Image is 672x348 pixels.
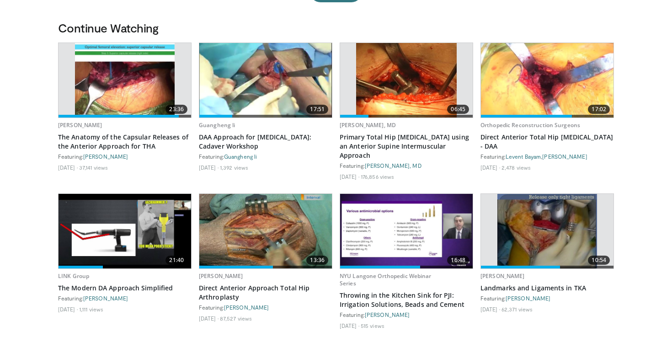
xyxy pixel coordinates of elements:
[224,153,257,160] a: Guangheng li
[58,294,192,302] div: Featuring:
[79,305,103,313] li: 1,111 views
[165,105,187,114] span: 23:36
[365,162,421,169] a: [PERSON_NAME], MD
[58,305,78,313] li: [DATE]
[506,153,541,160] a: Levent Bayam
[220,315,252,322] li: 87,527 views
[340,291,473,309] a: Throwing in the Kitchen Sink for PJI: Irrigation Solutions, Beads and Cement
[480,164,500,171] li: [DATE]
[75,43,175,118] img: c4ab79f4-af1a-4690-87a6-21f275021fd0.620x360_q85_upscale.jpg
[447,256,469,265] span: 16:48
[480,305,500,313] li: [DATE]
[79,164,108,171] li: 37,141 views
[224,304,269,311] a: [PERSON_NAME]
[356,43,457,118] img: 263423_3.png.620x360_q85_upscale.jpg
[501,164,531,171] li: 2,478 views
[480,121,580,129] a: Orthopedic Reconstruction Surgeons
[480,272,525,280] a: [PERSON_NAME]
[199,121,235,129] a: Guangheng li
[480,284,614,293] a: Landmarks and Ligaments in TKA
[58,121,102,129] a: [PERSON_NAME]
[58,133,192,151] a: The Anatomy of the Capsular Releases of the Anterior Approach for THA
[480,133,614,151] a: Direct Anterior Total Hip [MEDICAL_DATA] - DAA
[59,43,191,118] a: 23:36
[361,322,384,329] li: 515 views
[58,272,89,280] a: LINK Group
[199,43,332,118] a: 17:51
[199,194,332,268] a: 13:36
[199,315,219,322] li: [DATE]
[365,311,410,318] a: [PERSON_NAME]
[340,322,359,329] li: [DATE]
[481,43,613,118] img: da92bea3-d431-43d6-ad8b-30cea9a3044a.620x360_q85_upscale.jpg
[542,153,587,160] a: [PERSON_NAME]
[165,256,187,265] span: 21:40
[501,305,533,313] li: 62,371 views
[588,105,610,114] span: 17:02
[340,311,473,318] div: Featuring:
[340,121,396,129] a: [PERSON_NAME], MD
[480,294,614,302] div: Featuring:
[306,256,328,265] span: 13:36
[199,304,332,311] div: Featuring:
[199,284,332,302] a: Direct Anterior Approach Total Hip Arthroplasty
[340,173,359,180] li: [DATE]
[361,173,394,180] li: 176,856 views
[58,164,78,171] li: [DATE]
[220,164,248,171] li: 1,392 views
[83,153,128,160] a: [PERSON_NAME]
[58,284,192,293] a: The Modern DA Approach Simplified
[83,295,128,301] a: [PERSON_NAME]
[340,272,432,287] a: NYU Langone Orthopedic Webinar Series
[58,153,192,160] div: Featuring:
[481,43,613,118] a: 17:02
[199,164,219,171] li: [DATE]
[306,105,328,114] span: 17:51
[480,153,614,160] div: Featuring: ,
[59,194,191,268] img: 296e0485-db60-41ed-8a3f-64c21c84e20b.620x360_q85_upscale.jpg
[340,133,473,160] a: Primary Total Hip [MEDICAL_DATA] using an Anterior Supine Intermuscular Approach
[497,194,597,268] img: 88434a0e-b753-4bdd-ac08-0695542386d5.620x360_q85_upscale.jpg
[58,21,614,35] h3: Continue Watching
[199,194,332,268] img: 294118_0000_1.png.620x360_q85_upscale.jpg
[199,43,332,118] img: 755ab43f-01b3-4a45-8f84-2e2e1af24ad6.620x360_q85_upscale.jpg
[199,133,332,151] a: DAA Approach for [MEDICAL_DATA]: Cadaver Workshop
[199,272,243,280] a: [PERSON_NAME]
[340,43,473,118] a: 06:45
[59,194,191,268] a: 21:40
[340,194,473,268] a: 16:48
[506,295,550,301] a: [PERSON_NAME]
[447,105,469,114] span: 06:45
[340,194,473,268] img: 74cc5165-6605-460d-8567-22776087cdf0.620x360_q85_upscale.jpg
[588,256,610,265] span: 10:54
[481,194,613,268] a: 10:54
[340,162,473,169] div: Featuring:
[199,153,332,160] div: Featuring:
